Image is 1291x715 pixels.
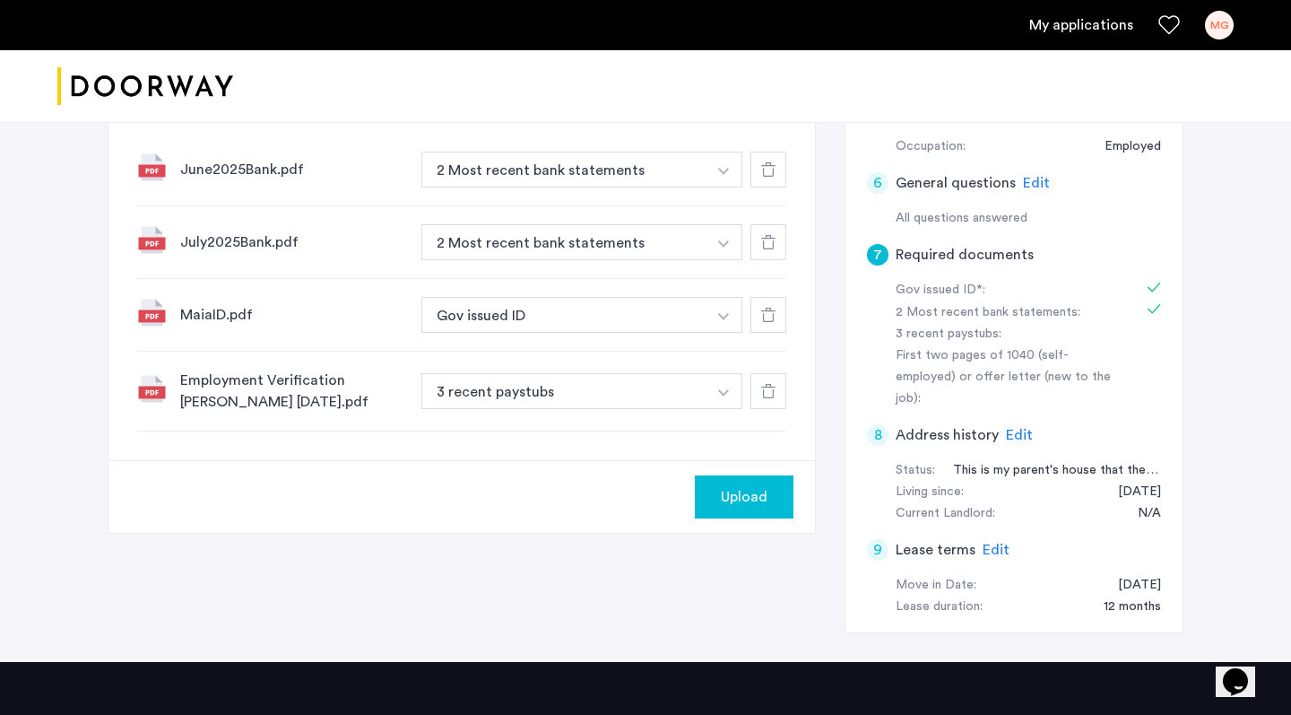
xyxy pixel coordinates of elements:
div: MaiaID.pdf [180,304,407,326]
div: Status: [896,460,935,482]
div: Employed [1087,136,1161,158]
div: 01/01/2006 [1100,482,1161,503]
div: Current Landlord: [896,503,995,525]
h5: Required documents [896,244,1034,266]
img: file [137,374,166,403]
span: Upload [721,486,767,508]
div: All questions answered [896,208,1161,230]
div: Move in Date: [896,575,976,597]
div: 7 [867,244,888,266]
img: file [137,225,166,254]
img: logo [57,53,233,120]
div: 3 recent paystubs: [896,324,1122,345]
img: arrow [718,168,729,175]
button: button [421,224,706,260]
div: N/A [1120,503,1161,525]
div: 2 Most recent bank statements: [896,302,1122,324]
button: button [706,373,742,409]
div: Employment Verification [PERSON_NAME] [DATE].pdf [180,370,407,413]
iframe: chat widget [1216,643,1273,697]
div: 12 months [1086,597,1161,618]
img: arrow [718,313,729,320]
button: button [706,224,742,260]
div: 8 [867,424,888,446]
div: 6 [867,172,888,194]
div: Gov issued ID*: [896,280,1122,301]
div: Occupation: [896,136,966,158]
button: button [695,475,793,519]
h5: General questions [896,172,1016,194]
div: Living since: [896,482,964,503]
div: June2025Bank.pdf [180,159,407,180]
button: button [421,297,706,333]
div: 9 [867,539,888,561]
img: file [137,153,166,181]
img: arrow [718,240,729,248]
button: button [706,152,742,187]
img: arrow [718,389,729,397]
div: MG [1205,11,1234,39]
a: Favorites [1158,14,1180,36]
h5: Lease terms [896,539,975,561]
a: My application [1029,14,1133,36]
h5: Address history [896,424,999,446]
div: July2025Bank.pdf [180,231,407,253]
div: First two pages of 1040 (self-employed) or offer letter (new to the job): [896,345,1122,410]
a: Cazamio logo [57,53,233,120]
img: file [137,298,166,327]
div: This is my parent's house that they own in full. [935,460,1161,482]
div: 09/01/2025 [1100,575,1161,597]
button: button [421,152,706,187]
span: Edit [1023,176,1050,190]
div: Lease duration: [896,597,983,618]
button: button [421,373,706,409]
span: Edit [1006,428,1033,442]
button: button [706,297,742,333]
span: Edit [983,543,1009,557]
